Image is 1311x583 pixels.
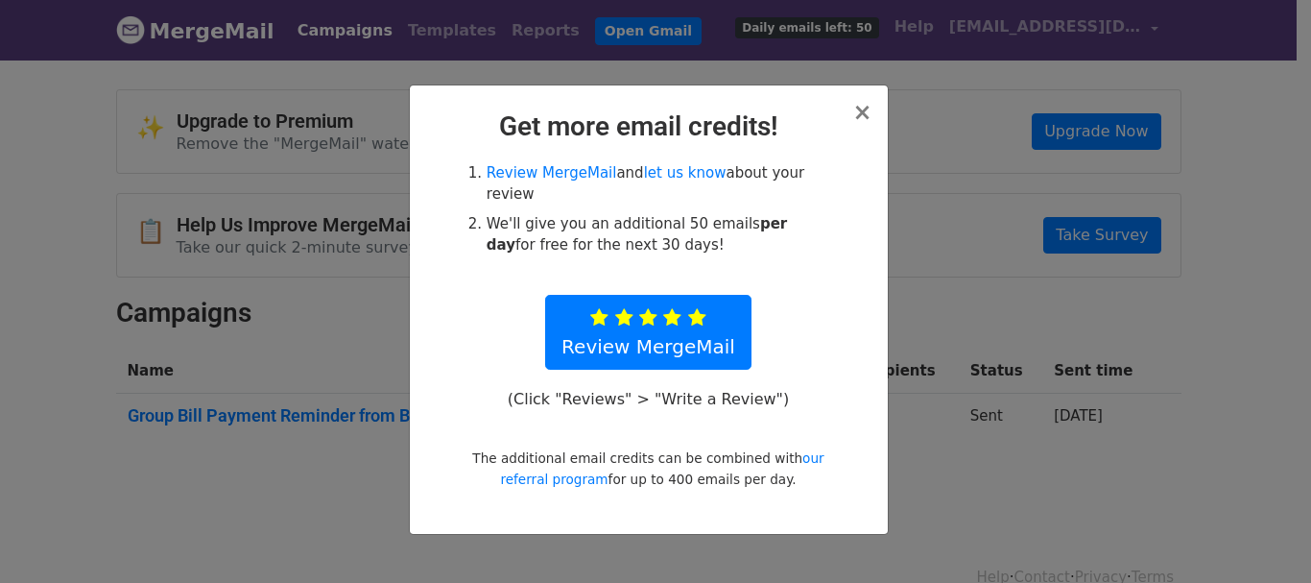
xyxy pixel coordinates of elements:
[545,295,751,370] a: Review MergeMail
[852,101,871,124] button: Close
[500,450,823,487] a: our referral program
[425,110,872,143] h2: Get more email credits!
[644,164,727,182] a: let us know
[497,389,799,409] p: (Click "Reviews" > "Write a Review")
[472,450,823,487] small: The additional email credits can be combined with for up to 400 emails per day.
[487,215,787,255] strong: per day
[487,164,617,182] a: Review MergeMail
[852,99,871,126] span: ×
[487,162,832,206] li: and about your review
[487,213,832,256] li: We'll give you an additional 50 emails for free for the next 30 days!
